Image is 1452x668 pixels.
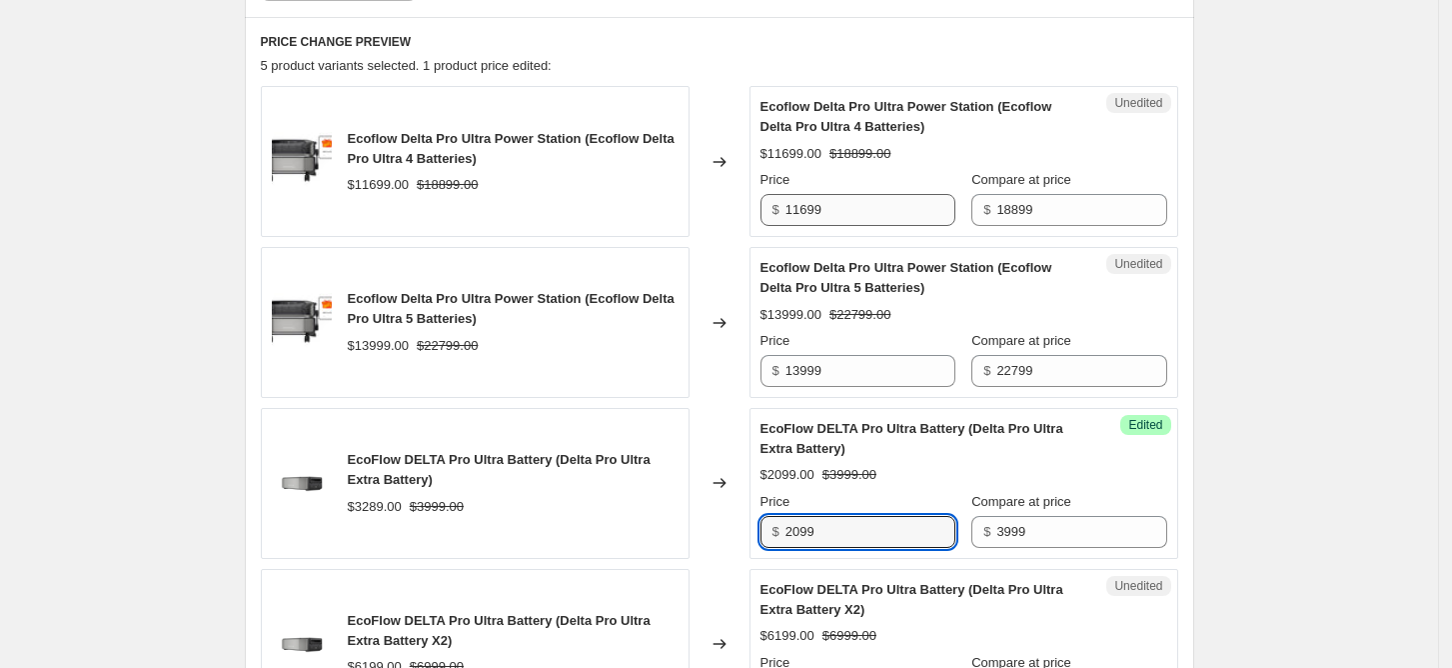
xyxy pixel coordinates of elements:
span: EcoFlow DELTA Pro Ultra Battery (Delta Pro Ultra Extra Battery) [760,421,1063,456]
strike: $22799.00 [829,305,890,325]
strike: $18899.00 [829,144,890,164]
div: $3289.00 [348,497,402,517]
div: $13999.00 [348,336,409,356]
span: $ [983,202,990,217]
span: $ [772,202,779,217]
strike: $22799.00 [417,336,478,356]
span: Compare at price [971,172,1071,187]
span: EcoFlow DELTA Pro Ultra Battery (Delta Pro Ultra Extra Battery X2) [760,582,1063,617]
span: $ [772,363,779,378]
span: Edited [1128,417,1162,433]
span: $ [983,363,990,378]
span: Ecoflow Delta Pro Ultra Power Station (Ecoflow Delta Pro Ultra 4 Batteries) [760,99,1052,134]
span: Compare at price [971,333,1071,348]
div: $6199.00 [760,626,814,646]
strike: $18899.00 [417,175,478,195]
img: ecoflow-delta-pro-ultra-powerstation-Free-Power-Bank_80x.jpg [272,132,332,192]
img: ecoflow-delta-pro-ultra-powerstation-Free-Power-Bank_80x.jpg [272,293,332,353]
span: Price [760,494,790,509]
span: EcoFlow DELTA Pro Ultra Battery (Delta Pro Ultra Extra Battery) [348,452,651,487]
h6: PRICE CHANGE PREVIEW [261,34,1178,50]
div: $11699.00 [348,175,409,195]
span: 5 product variants selected. 1 product price edited: [261,58,552,73]
strike: $6999.00 [822,626,876,646]
span: Price [760,333,790,348]
span: Ecoflow Delta Pro Ultra Power Station (Ecoflow Delta Pro Ultra 5 Batteries) [348,291,675,326]
span: $ [772,524,779,539]
span: Unedited [1114,256,1162,272]
span: Unedited [1114,95,1162,111]
div: $2099.00 [760,465,814,485]
img: ecoflow-ecoflow-delta-pro-ultra-battery_80x.webp [272,453,332,513]
strike: $3999.00 [410,497,464,517]
span: Ecoflow Delta Pro Ultra Power Station (Ecoflow Delta Pro Ultra 4 Batteries) [348,131,675,166]
span: EcoFlow DELTA Pro Ultra Battery (Delta Pro Ultra Extra Battery X2) [348,613,651,648]
div: $13999.00 [760,305,821,325]
span: Ecoflow Delta Pro Ultra Power Station (Ecoflow Delta Pro Ultra 5 Batteries) [760,260,1052,295]
span: Unedited [1114,578,1162,594]
strike: $3999.00 [822,465,876,485]
span: Price [760,172,790,187]
div: $11699.00 [760,144,821,164]
span: Compare at price [971,494,1071,509]
span: $ [983,524,990,539]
